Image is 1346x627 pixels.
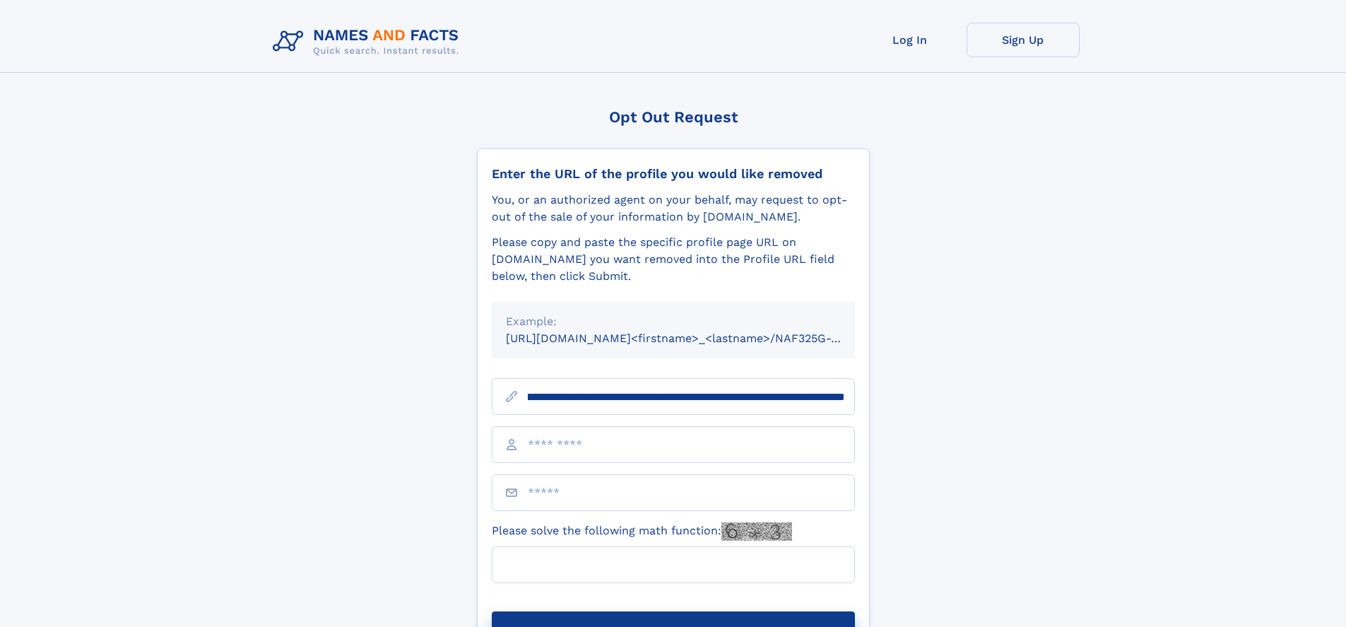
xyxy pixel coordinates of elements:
[967,23,1080,57] a: Sign Up
[506,313,841,330] div: Example:
[492,166,855,182] div: Enter the URL of the profile you would like removed
[477,108,870,126] div: Opt Out Request
[854,23,967,57] a: Log In
[267,23,471,61] img: Logo Names and Facts
[492,192,855,225] div: You, or an authorized agent on your behalf, may request to opt-out of the sale of your informatio...
[492,234,855,285] div: Please copy and paste the specific profile page URL on [DOMAIN_NAME] you want removed into the Pr...
[506,332,882,345] small: [URL][DOMAIN_NAME]<firstname>_<lastname>/NAF325G-xxxxxxxx
[492,522,792,541] label: Please solve the following math function:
